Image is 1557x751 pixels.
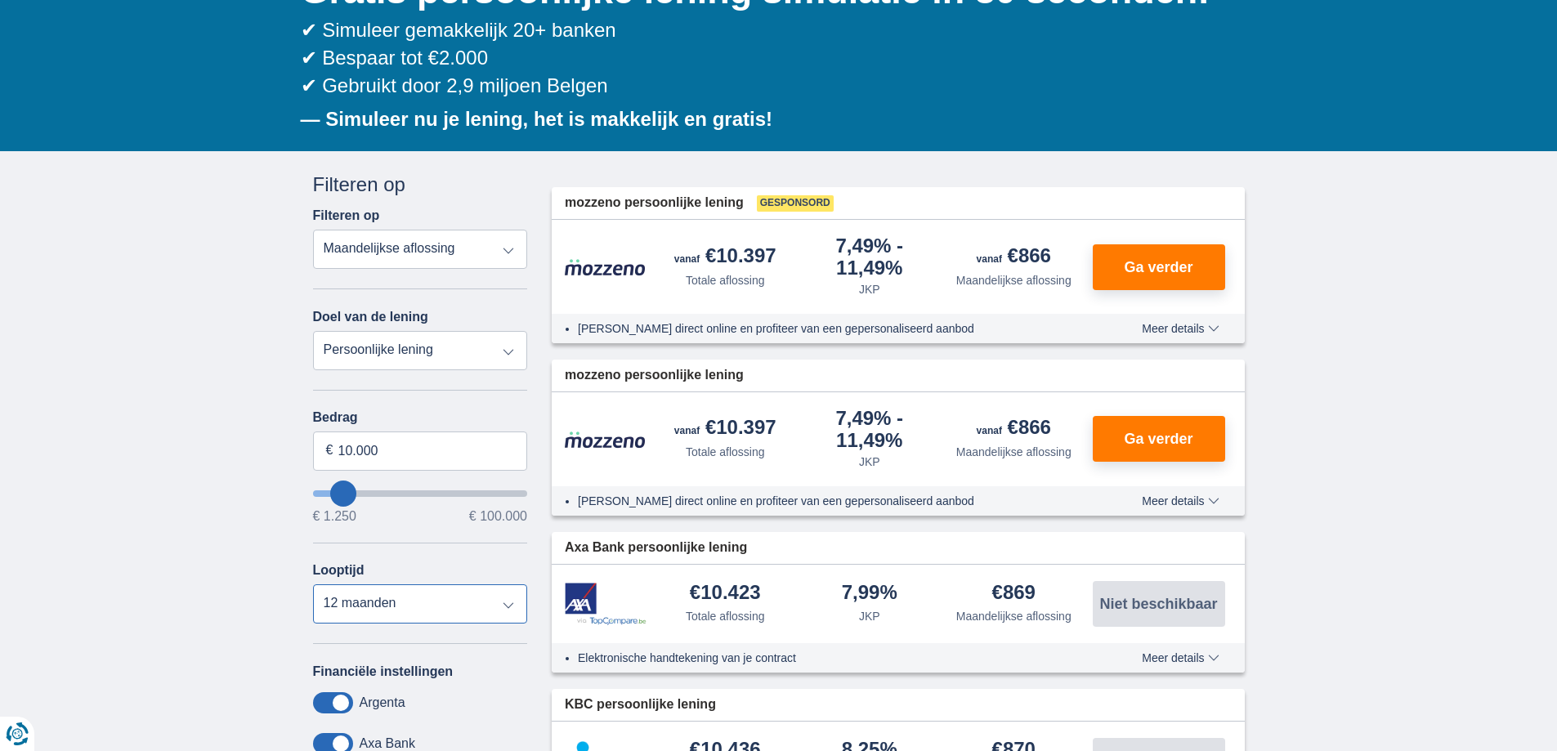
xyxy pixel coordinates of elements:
div: JKP [859,454,880,470]
span: Meer details [1142,652,1219,664]
span: Ga verder [1124,260,1192,275]
span: Meer details [1142,495,1219,507]
span: Gesponsord [757,195,834,212]
div: JKP [859,281,880,297]
span: mozzeno persoonlijke lening [565,366,744,385]
span: € [326,441,333,460]
div: 7,99% [842,583,897,605]
div: €10.397 [674,246,776,269]
div: JKP [859,608,880,624]
label: Doel van de lening [313,310,428,324]
label: Bedrag [313,410,528,425]
b: — Simuleer nu je lening, het is makkelijk en gratis! [301,108,773,130]
button: Ga verder [1093,416,1225,462]
div: Totale aflossing [686,272,765,288]
div: Maandelijkse aflossing [956,444,1072,460]
button: Meer details [1130,651,1231,664]
button: Meer details [1130,494,1231,507]
img: product.pl.alt Mozzeno [565,431,647,449]
div: €866 [977,246,1051,269]
div: Maandelijkse aflossing [956,608,1072,624]
span: Niet beschikbaar [1099,597,1217,611]
div: ✔ Simuleer gemakkelijk 20+ banken ✔ Bespaar tot €2.000 ✔ Gebruikt door 2,9 miljoen Belgen [301,16,1245,101]
div: €869 [992,583,1036,605]
div: 7,49% [804,236,936,278]
li: [PERSON_NAME] direct online en profiteer van een gepersonaliseerd aanbod [578,493,1082,509]
div: 7,49% [804,409,936,450]
div: Totale aflossing [686,608,765,624]
li: [PERSON_NAME] direct online en profiteer van een gepersonaliseerd aanbod [578,320,1082,337]
label: Axa Bank [360,736,415,751]
input: wantToBorrow [313,490,528,497]
span: € 1.250 [313,510,356,523]
span: KBC persoonlijke lening [565,695,716,714]
button: Meer details [1130,322,1231,335]
li: Elektronische handtekening van je contract [578,650,1082,666]
div: €10.397 [674,418,776,440]
span: mozzeno persoonlijke lening [565,194,744,212]
div: €866 [977,418,1051,440]
span: Meer details [1142,323,1219,334]
div: Filteren op [313,171,528,199]
span: € 100.000 [469,510,527,523]
button: Ga verder [1093,244,1225,290]
label: Financiële instellingen [313,664,454,679]
div: Totale aflossing [686,444,765,460]
span: Ga verder [1124,431,1192,446]
label: Argenta [360,695,405,710]
label: Filteren op [313,208,380,223]
button: Niet beschikbaar [1093,581,1225,627]
div: €10.423 [690,583,761,605]
label: Looptijd [313,563,365,578]
img: product.pl.alt Axa Bank [565,583,647,626]
img: product.pl.alt Mozzeno [565,258,647,276]
div: Maandelijkse aflossing [956,272,1072,288]
span: Axa Bank persoonlijke lening [565,539,747,557]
